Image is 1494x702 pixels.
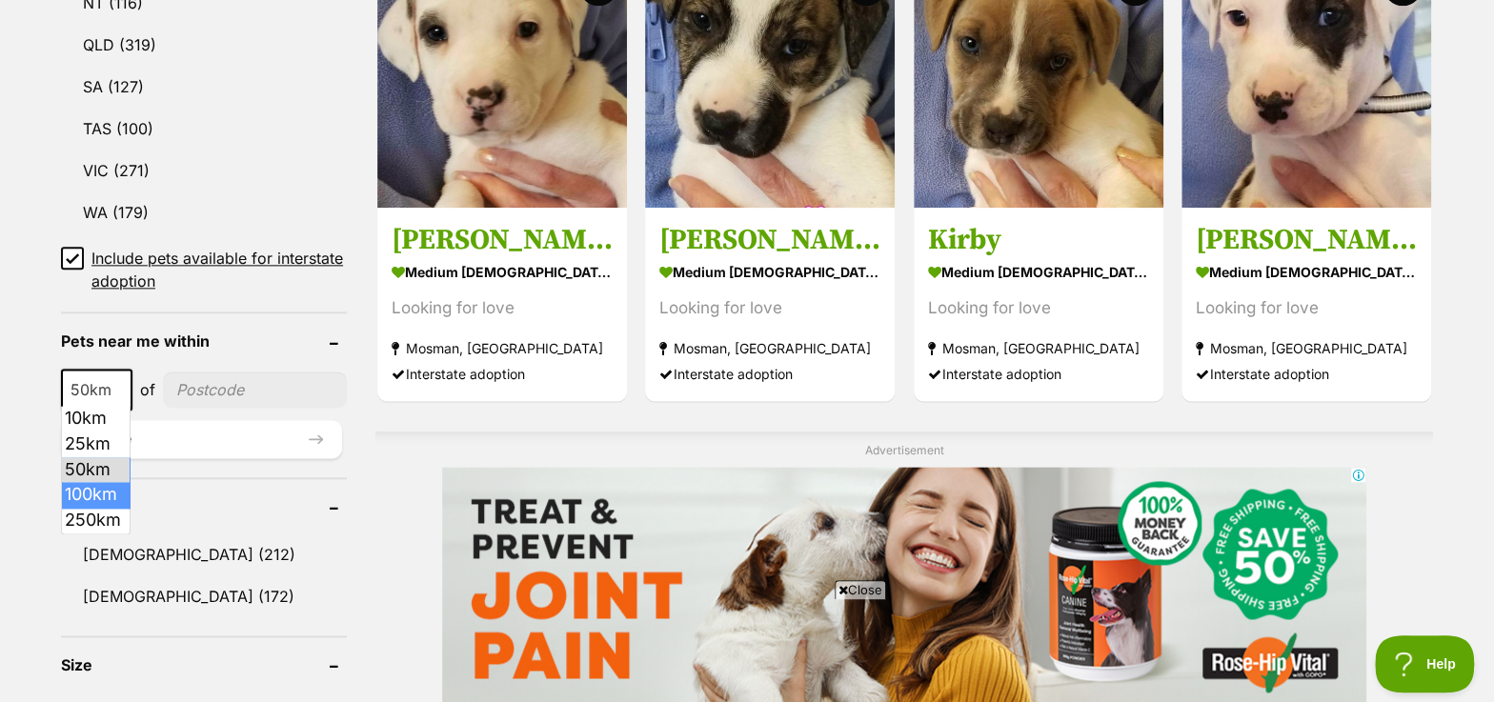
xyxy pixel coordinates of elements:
span: Close [835,580,886,599]
header: Pets near me within [61,332,347,350]
div: Looking for love [659,295,880,321]
a: Kirby medium [DEMOGRAPHIC_DATA] Dog Looking for love Mosman, [GEOGRAPHIC_DATA] Interstate adoption [914,208,1163,401]
span: Include pets available for interstate adoption [91,247,347,292]
span: 50km [61,369,132,411]
div: Interstate adoption [1196,361,1417,387]
iframe: Advertisement [400,607,1094,692]
span: of [140,378,155,401]
li: 10km [62,406,131,431]
a: QLD (319) [61,25,347,65]
h3: [PERSON_NAME] [1196,222,1417,258]
a: TAS (100) [61,109,347,149]
strong: Mosman, [GEOGRAPHIC_DATA] [392,335,613,361]
li: 100km [62,482,131,508]
strong: medium [DEMOGRAPHIC_DATA] Dog [392,258,613,286]
a: [DEMOGRAPHIC_DATA] (212) [61,534,347,574]
a: [PERSON_NAME] medium [DEMOGRAPHIC_DATA] Dog Looking for love Mosman, [GEOGRAPHIC_DATA] Interstate... [1181,208,1431,401]
strong: medium [DEMOGRAPHIC_DATA] Dog [1196,258,1417,286]
h3: [PERSON_NAME] [659,222,880,258]
a: [PERSON_NAME] medium [DEMOGRAPHIC_DATA] Dog Looking for love Mosman, [GEOGRAPHIC_DATA] Interstate... [645,208,895,401]
div: Looking for love [1196,295,1417,321]
strong: Mosman, [GEOGRAPHIC_DATA] [1196,335,1417,361]
strong: medium [DEMOGRAPHIC_DATA] Dog [928,258,1149,286]
img: adc.png [910,1,922,14]
div: Looking for love [392,295,613,321]
li: 25km [62,431,131,457]
a: [PERSON_NAME] medium [DEMOGRAPHIC_DATA] Dog Looking for love Mosman, [GEOGRAPHIC_DATA] Interstate... [377,208,627,401]
div: Interstate adoption [928,361,1149,387]
strong: Mosman, [GEOGRAPHIC_DATA] [659,335,880,361]
button: Update [61,420,342,458]
a: SA (127) [61,67,347,107]
header: Gender [61,498,347,515]
div: Looking for love [928,295,1149,321]
span: 50km [63,376,131,403]
a: WA (179) [61,192,347,232]
div: Interstate adoption [392,361,613,387]
strong: Mosman, [GEOGRAPHIC_DATA] [928,335,1149,361]
header: Size [61,656,347,673]
a: Include pets available for interstate adoption [61,247,347,292]
h3: Kirby [928,222,1149,258]
li: 250km [62,508,131,533]
a: [DEMOGRAPHIC_DATA] (172) [61,576,347,616]
a: VIC (271) [61,150,347,191]
input: postcode [163,371,347,408]
h3: [PERSON_NAME] [392,222,613,258]
li: 50km [62,457,131,483]
strong: medium [DEMOGRAPHIC_DATA] Dog [659,258,880,286]
div: Interstate adoption [659,361,880,387]
iframe: Help Scout Beacon - Open [1375,635,1475,692]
